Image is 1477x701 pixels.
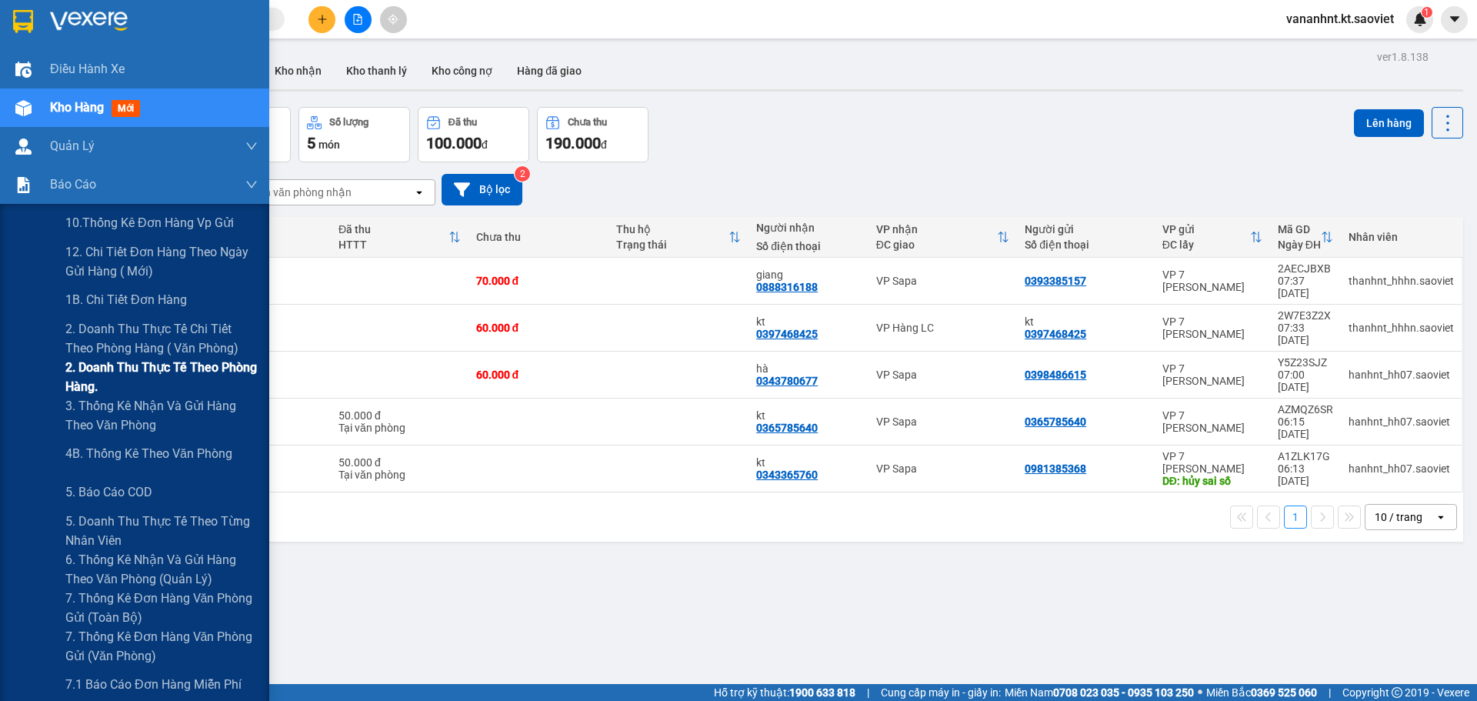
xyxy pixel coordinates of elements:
div: ĐC lấy [1162,239,1250,251]
span: 5 [307,134,315,152]
div: 0393385157 [1025,275,1086,287]
span: đ [482,139,488,151]
button: Hàng đã giao [505,52,594,89]
div: VP 7 [PERSON_NAME] [1162,409,1262,434]
button: 1 [1284,506,1307,529]
span: 7. Thống kê đơn hàng văn phòng gửi (toàn bộ) [65,589,258,627]
span: 1 [1424,7,1429,18]
div: Số lượng [329,117,368,128]
span: 5. Doanh thu thực tế theo từng nhân viên [65,512,258,550]
span: 10.Thống kê đơn hàng vp gửi [65,213,234,232]
th: Toggle SortBy [1270,217,1341,258]
div: VP Sapa [876,462,1009,475]
div: Mã GD [1278,223,1321,235]
div: 60.000 đ [476,322,601,334]
div: 06:15 [DATE] [1278,416,1333,440]
span: 100.000 [426,134,482,152]
span: 2. Doanh thu thực tế chi tiết theo phòng hàng ( văn phòng) [65,319,258,358]
div: 2W7E3Z2X [1278,309,1333,322]
span: file-add [352,14,363,25]
div: Chọn văn phòng nhận [245,185,352,200]
div: kt [756,456,861,469]
th: Toggle SortBy [331,217,468,258]
div: 0365785640 [756,422,818,434]
div: ver 1.8.138 [1377,48,1429,65]
div: 06:13 [DATE] [1278,462,1333,487]
div: VP Sapa [876,369,1009,381]
span: 190.000 [545,134,601,152]
div: VP Sapa [876,275,1009,287]
span: down [245,179,258,191]
svg: open [413,186,425,199]
button: caret-down [1441,6,1468,33]
div: hanhnt_hh07.saoviet [1349,462,1454,475]
div: DĐ: hủy sai số [1162,475,1262,487]
div: 07:00 [DATE] [1278,369,1333,393]
span: 4B. Thống kê theo văn phòng [65,444,232,463]
div: Số điện thoại [756,240,861,252]
span: đ [601,139,607,151]
span: Quản Lý [50,136,95,155]
div: Người nhận [756,222,861,234]
div: 70.000 đ [476,275,601,287]
span: Hỗ trợ kỹ thuật: [714,684,855,701]
span: Cung cấp máy in - giấy in: [881,684,1001,701]
svg: open [1435,511,1447,523]
span: 7. Thống kê đơn hàng văn phòng gửi (văn phòng) [65,627,258,666]
div: Đã thu [338,223,448,235]
strong: 0369 525 060 [1251,686,1317,699]
span: món [318,139,340,151]
div: kt [756,409,861,422]
button: Bộ lọc [442,174,522,205]
div: ĐC giao [876,239,997,251]
button: Chưa thu190.000đ [537,107,648,162]
div: 50.000 đ [338,409,461,422]
div: Tại văn phòng [338,422,461,434]
strong: 0708 023 035 - 0935 103 250 [1053,686,1194,699]
div: Chưa thu [568,117,607,128]
img: solution-icon [15,177,32,193]
span: 7.1 Báo cáo đơn hàng miễn phí [65,675,242,694]
div: hanhnt_hh07.saoviet [1349,416,1454,428]
div: 0343365760 [756,469,818,481]
div: Đã thu [448,117,477,128]
span: caret-down [1448,12,1462,26]
div: kt [756,315,861,328]
button: plus [308,6,335,33]
button: aim [380,6,407,33]
div: HTTT [338,239,448,251]
div: VP 7 [PERSON_NAME] [1162,269,1262,293]
div: giang [756,269,861,281]
div: 07:33 [DATE] [1278,322,1333,346]
div: VP Sapa [876,416,1009,428]
div: Số điện thoại [1025,239,1147,251]
button: file-add [345,6,372,33]
span: aim [388,14,398,25]
button: Lên hàng [1354,109,1424,137]
div: Nhân viên [1349,231,1454,243]
button: Kho thanh lý [334,52,419,89]
div: AZMQZ6SR [1278,403,1333,416]
img: logo-vxr [13,10,33,33]
button: Kho nhận [262,52,334,89]
div: VP gửi [1162,223,1250,235]
th: Toggle SortBy [1155,217,1270,258]
img: warehouse-icon [15,62,32,78]
span: down [245,140,258,152]
button: Kho công nợ [419,52,505,89]
div: Trạng thái [616,239,728,251]
span: 2. Doanh thu thực tế theo phòng hàng. [65,358,258,396]
span: Miền Nam [1005,684,1194,701]
strong: 1900 633 818 [789,686,855,699]
div: Thu hộ [616,223,728,235]
div: 0398486615 [1025,369,1086,381]
div: A1ZLK17G [1278,450,1333,462]
div: kt [1025,315,1147,328]
div: Tại văn phòng [338,469,461,481]
span: ⚪️ [1198,689,1202,696]
div: VP Hàng LC [876,322,1009,334]
div: 07:37 [DATE] [1278,275,1333,299]
span: Miền Bắc [1206,684,1317,701]
span: 3. Thống kê nhận và gửi hàng theo văn phòng [65,396,258,435]
span: copyright [1392,687,1402,698]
